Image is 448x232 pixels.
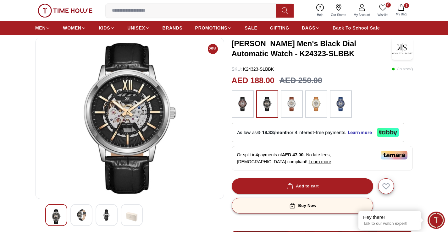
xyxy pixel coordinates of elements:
img: ... [38,4,92,18]
img: Kenneth Scott Men's Black Dial Automatic Watch - K24323-SLBBK [392,38,413,60]
div: Add to cart [286,183,319,190]
img: ... [333,94,349,115]
span: 0 [386,3,391,8]
img: ... [235,94,251,115]
a: PROMOTIONS [195,22,232,34]
div: Buy Now [288,202,316,209]
img: ... [284,94,300,115]
img: Kenneth Scott Men's Green Dial Automatic Watch - K24323-BLBH [41,43,219,194]
span: BAGS [302,25,315,31]
h3: AED 250.00 [279,75,322,87]
span: AED 47.00 [282,152,303,157]
span: 1 [404,3,409,8]
span: My Bag [393,12,409,17]
span: Help [314,13,326,17]
img: Kenneth Scott Men's Green Dial Automatic Watch - K24323-BLBH [101,209,112,221]
a: UNISEX [127,22,150,34]
button: Add to cart [232,178,373,194]
span: UNISEX [127,25,145,31]
a: SALE [245,22,257,34]
span: KIDS [99,25,110,31]
div: Or split in 4 payments of - No late fees, [DEMOGRAPHIC_DATA] compliant! [232,146,413,170]
span: MEN [35,25,46,31]
div: Hey there! [363,214,417,220]
a: KIDS [99,22,115,34]
img: Kenneth Scott Men's Green Dial Automatic Watch - K24323-BLBH [76,209,87,221]
img: Kenneth Scott Men's Green Dial Automatic Watch - K24323-BLBH [126,209,137,224]
button: Buy Now [232,198,373,213]
span: BRANDS [163,25,183,31]
h3: [PERSON_NAME] Men's Black Dial Automatic Watch - K24323-SLBBK [232,39,392,59]
img: ... [259,94,275,115]
span: 25% [208,44,218,54]
button: 1My Bag [392,3,410,18]
span: PROMOTIONS [195,25,228,31]
p: ( In stock ) [392,66,413,72]
span: SKU : [232,67,242,72]
span: Wishlist [375,13,391,17]
a: GIFTING [270,22,289,34]
span: Our Stores [329,13,349,17]
a: Our Stores [327,3,350,19]
a: WOMEN [63,22,86,34]
a: Back To School Sale [333,22,380,34]
p: K24323-SLBBK [232,66,274,72]
span: Back To School Sale [333,25,380,31]
img: ... [308,94,324,115]
h2: AED 188.00 [232,75,274,87]
span: GIFTING [270,25,289,31]
a: 0Wishlist [374,3,392,19]
div: Chat Widget [428,212,445,229]
span: SALE [245,25,257,31]
img: Kenneth Scott Men's Green Dial Automatic Watch - K24323-BLBH [51,209,62,224]
a: Help [313,3,327,19]
span: Learn more [309,159,331,164]
a: BRANDS [163,22,183,34]
span: My Account [351,13,373,17]
a: BAGS [302,22,320,34]
img: Tamara [381,151,407,159]
p: Talk to our watch expert! [363,221,417,226]
a: MEN [35,22,50,34]
span: WOMEN [63,25,81,31]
